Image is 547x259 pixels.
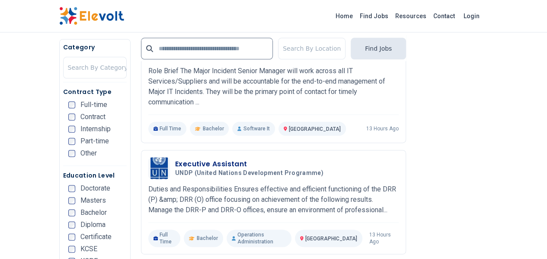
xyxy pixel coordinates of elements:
[351,38,406,59] button: Find Jobs
[68,246,75,253] input: KCSE
[392,9,430,23] a: Resources
[68,113,75,120] input: Contract
[68,101,75,108] input: Full-time
[150,150,168,186] img: UNDP (United Nations Development Programme)
[68,126,75,133] input: Internship
[148,184,399,215] p: Duties and Responsibilities Ensures effective and efficient functioning of the DRR (P) &amp; DRR ...
[148,66,399,107] p: Role Brief The Major Incident Senior Manager will work across all IT Services/Suppliers and will ...
[68,197,75,204] input: Masters
[80,246,97,253] span: KCSE
[148,157,399,247] a: UNDP (United Nations Development Programme)Executive AssistantUNDP (United Nations Development Pr...
[430,9,458,23] a: Contact
[63,87,127,96] h5: Contract Type
[232,122,275,136] p: Software It
[80,185,110,192] span: Doctorate
[227,230,291,247] p: Operations Administration
[63,43,127,52] h5: Category
[175,159,327,169] h3: Executive Assistant
[63,171,127,180] h5: Education Level
[68,185,75,192] input: Doctorate
[80,101,107,108] span: Full-time
[148,230,181,247] p: Full Time
[80,150,97,157] span: Other
[68,233,75,240] input: Certificate
[80,113,106,120] span: Contract
[80,209,107,216] span: Bachelor
[68,138,75,145] input: Part-time
[68,150,75,157] input: Other
[289,126,341,132] span: [GEOGRAPHIC_DATA]
[197,235,218,242] span: Bachelor
[68,209,75,216] input: Bachelor
[80,197,106,204] span: Masters
[332,9,356,23] a: Home
[305,236,357,242] span: [GEOGRAPHIC_DATA]
[202,125,224,132] span: Bachelor
[80,221,106,228] span: Diploma
[175,169,323,177] span: UNDP (United Nations Development Programme)
[366,125,399,132] p: 13 hours ago
[504,217,547,259] iframe: Chat Widget
[68,221,75,228] input: Diploma
[356,9,392,23] a: Find Jobs
[80,233,112,240] span: Certificate
[59,7,124,25] img: Elevolt
[458,7,485,25] a: Login
[80,138,109,145] span: Part-time
[148,39,399,136] a: Equity BankSenior Manager, Major Incident ManagementEquity BankRole Brief The Major Incident Seni...
[80,126,111,133] span: Internship
[148,122,187,136] p: Full Time
[369,231,399,245] p: 13 hours ago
